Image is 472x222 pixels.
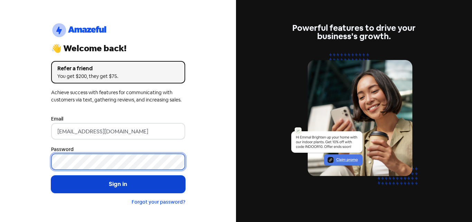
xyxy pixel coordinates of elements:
[51,44,185,53] div: 👋 Welcome back!
[57,64,179,73] div: Refer a friend
[132,199,185,205] a: Forgot your password?
[287,24,421,41] div: Powerful features to drive your business's growth.
[51,123,185,140] input: Enter your email address...
[287,49,421,198] img: text-marketing
[57,73,179,80] div: You get $200, they get $75.
[51,115,63,123] label: Email
[51,146,74,153] label: Password
[51,176,185,193] button: Sign in
[51,89,185,104] div: Achieve success with features for communicating with customers via text, gathering reviews, and i...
